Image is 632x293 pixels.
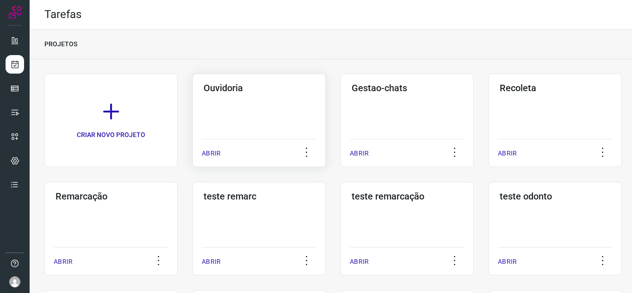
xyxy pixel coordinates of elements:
[8,6,22,19] img: Logo
[9,276,20,287] img: avatar-user-boy.jpg
[204,82,315,94] h3: Ouvidoria
[44,39,77,49] p: PROJETOS
[352,191,463,202] h3: teste remarcação
[498,149,517,158] p: ABRIR
[500,191,611,202] h3: teste odonto
[44,8,81,21] h2: Tarefas
[498,257,517,267] p: ABRIR
[54,257,73,267] p: ABRIR
[202,257,221,267] p: ABRIR
[77,130,145,140] p: CRIAR NOVO PROJETO
[56,191,167,202] h3: Remarcação
[350,257,369,267] p: ABRIR
[352,82,463,94] h3: Gestao-chats
[500,82,611,94] h3: Recoleta
[350,149,369,158] p: ABRIR
[204,191,315,202] h3: teste remarc
[202,149,221,158] p: ABRIR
